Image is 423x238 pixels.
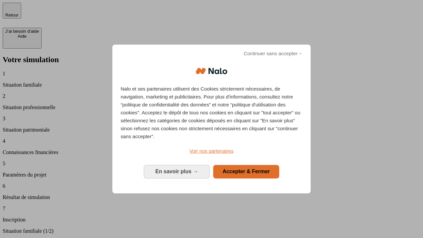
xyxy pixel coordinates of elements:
[112,45,311,193] div: Bienvenue chez Nalo Gestion du consentement
[222,169,270,174] span: Accepter & Fermer
[196,61,227,81] img: Logo
[121,147,302,155] a: Voir nos partenaires
[189,148,233,154] span: Voir nos partenaires
[144,165,210,178] button: En savoir plus: Configurer vos consentements
[244,50,302,58] span: Continuer sans accepter→
[155,169,198,174] span: En savoir plus →
[213,165,279,178] button: Accepter & Fermer: Accepter notre traitement des données et fermer
[121,85,302,140] p: Nalo et ses partenaires utilisent des Cookies strictement nécessaires, de navigation, marketing e...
